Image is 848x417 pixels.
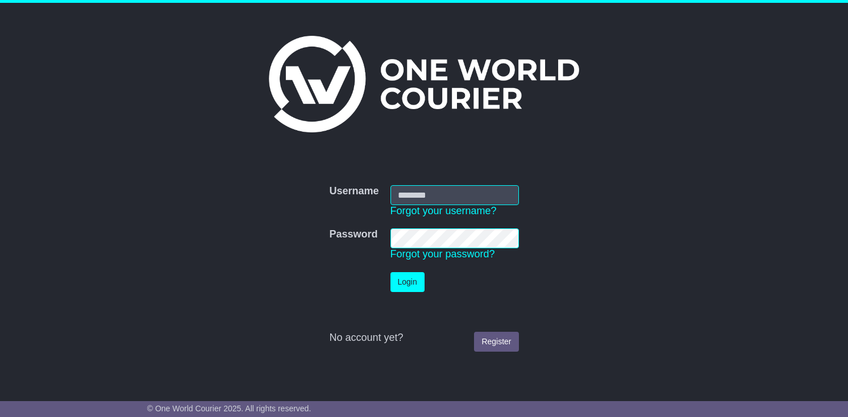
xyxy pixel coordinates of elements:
img: One World [269,36,579,132]
span: © One World Courier 2025. All rights reserved. [147,404,311,413]
button: Login [390,272,425,292]
label: Password [329,228,377,241]
div: No account yet? [329,332,518,344]
a: Register [474,332,518,352]
a: Forgot your password? [390,248,495,260]
label: Username [329,185,379,198]
a: Forgot your username? [390,205,497,216]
